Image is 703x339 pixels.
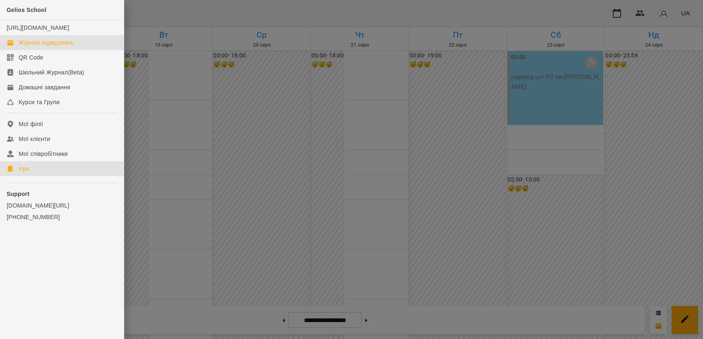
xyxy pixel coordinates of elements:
a: [DOMAIN_NAME][URL] [7,201,117,210]
div: QR Code [19,53,43,62]
a: [URL][DOMAIN_NAME] [7,24,69,31]
div: Мої філії [19,120,43,128]
div: Домашні завдання [19,83,70,91]
div: Курси та Групи [19,98,60,106]
div: Ігри [19,165,29,173]
div: Журнал відвідувань [19,38,74,47]
span: Gelios School [7,7,46,13]
p: Support [7,190,117,198]
div: Мої клієнти [19,135,50,143]
div: Мої співробітники [19,150,68,158]
div: Шкільний Журнал(Beta) [19,68,84,76]
a: [PHONE_NUMBER] [7,213,117,221]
